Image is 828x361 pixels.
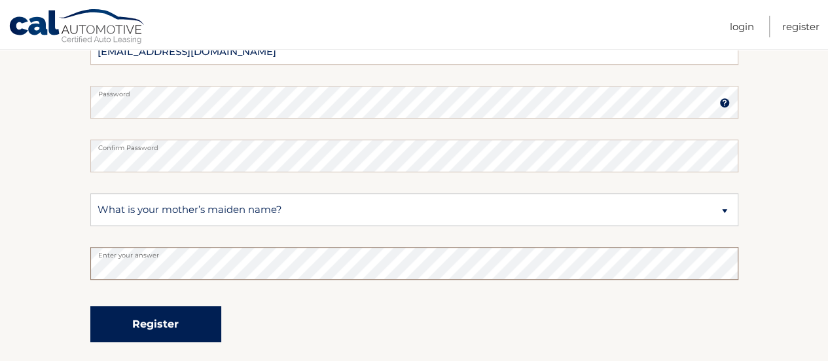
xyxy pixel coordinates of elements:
[90,306,221,342] button: Register
[90,247,738,257] label: Enter your answer
[730,16,754,37] a: Login
[90,86,738,96] label: Password
[719,98,730,108] img: tooltip.svg
[9,9,146,47] a: Cal Automotive
[782,16,819,37] a: Register
[90,140,738,150] label: Confirm Password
